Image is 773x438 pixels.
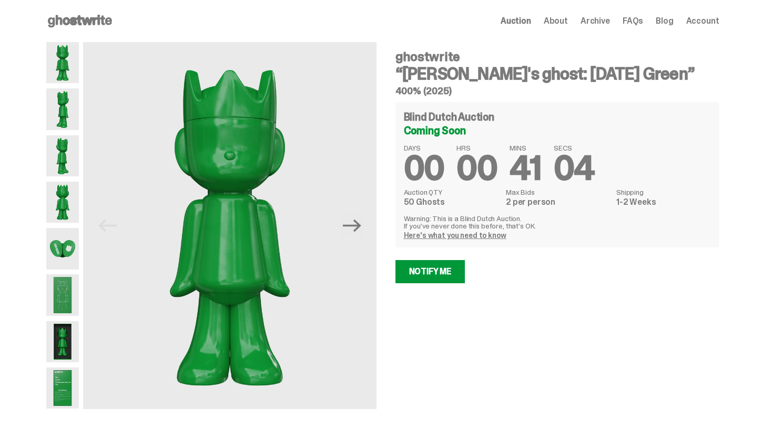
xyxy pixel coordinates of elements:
[404,188,500,196] dt: Auction QTY
[616,198,710,206] dd: 1-2 Weeks
[510,144,541,152] span: MINS
[581,17,610,25] a: Archive
[46,88,79,130] img: Schrodinger_Green_Hero_2.png
[404,231,506,240] a: Here's what you need to know
[404,198,500,206] dd: 50 Ghosts
[404,144,444,152] span: DAYS
[395,51,719,63] h4: ghostwrite
[456,144,497,152] span: HRS
[510,146,541,190] span: 41
[623,17,643,25] a: FAQs
[46,42,79,83] img: Schrodinger_Green_Hero_1.png
[46,228,79,269] img: Schrodinger_Green_Hero_7.png
[46,367,79,409] img: Schrodinger_Green_Hero_12.png
[404,146,444,190] span: 00
[395,86,719,96] h5: 400% (2025)
[404,215,711,230] p: Warning: This is a Blind Dutch Auction. If you’ve never done this before, that’s OK.
[83,42,376,409] img: Schrodinger_Green_Hero_1.png
[404,112,494,122] h4: Blind Dutch Auction
[686,17,719,25] a: Account
[554,146,595,190] span: 04
[46,321,79,362] img: Schrodinger_Green_Hero_13.png
[656,17,673,25] a: Blog
[46,182,79,223] img: Schrodinger_Green_Hero_6.png
[46,274,79,315] img: Schrodinger_Green_Hero_9.png
[395,65,719,82] h3: “[PERSON_NAME]'s ghost: [DATE] Green”
[554,144,595,152] span: SECS
[341,214,364,237] button: Next
[456,146,497,190] span: 00
[501,17,531,25] a: Auction
[395,260,465,283] a: Notify Me
[544,17,568,25] a: About
[506,188,610,196] dt: Max Bids
[404,125,711,136] div: Coming Soon
[46,135,79,176] img: Schrodinger_Green_Hero_3.png
[506,198,610,206] dd: 2 per person
[616,188,710,196] dt: Shipping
